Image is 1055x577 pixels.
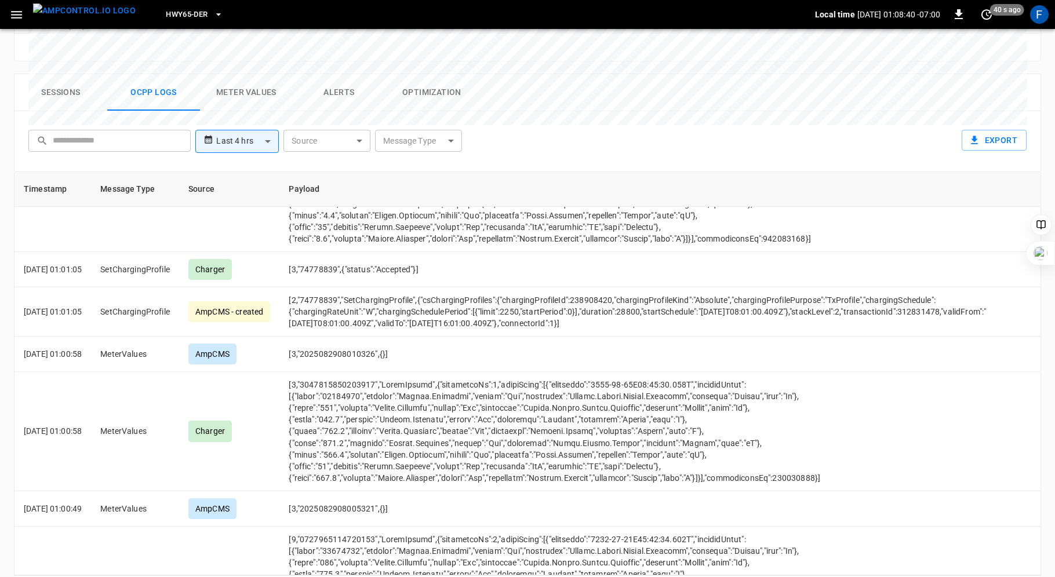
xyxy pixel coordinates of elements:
th: Timestamp [14,172,91,207]
button: Optimization [385,74,478,111]
div: AmpCMS [188,344,237,364]
span: HWY65-DER [166,8,208,21]
button: Ocpp logs [107,74,200,111]
th: Source [179,172,279,207]
button: Meter Values [200,74,293,111]
td: MeterValues [91,372,179,491]
td: [3,"3047815850203917","LoremIpsumd",{"sitametcoNs":1,"adipiScing":[{"elitseddo":"3555-98-65E08:45... [279,372,1054,491]
p: [DATE] 01:00:58 [24,425,82,437]
p: [DATE] 01:01:05 [24,264,82,275]
div: Charger [188,421,232,441]
th: Payload [279,172,1054,207]
td: [3,"2025082908010326",{}] [279,337,1054,372]
th: Message Type [91,172,179,207]
button: set refresh interval [977,5,996,24]
span: 40 s ago [990,4,1024,16]
button: Export [962,130,1027,151]
td: MeterValues [91,491,179,527]
button: HWY65-DER [161,3,227,26]
div: Last 4 hrs [216,130,279,152]
p: [DATE] 01:01:05 [24,306,82,317]
button: Sessions [14,74,107,111]
p: Local time [815,9,855,20]
img: ampcontrol.io logo [33,3,136,18]
div: profile-icon [1030,5,1049,24]
div: AmpCMS [188,498,237,519]
td: [3,"2025082908005321",{}] [279,491,1054,527]
p: [DATE] 01:00:49 [24,503,82,514]
p: [DATE] 01:00:58 [24,348,82,360]
button: Alerts [293,74,385,111]
td: MeterValues [91,337,179,372]
p: [DATE] 01:08:40 -07:00 [857,9,940,20]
